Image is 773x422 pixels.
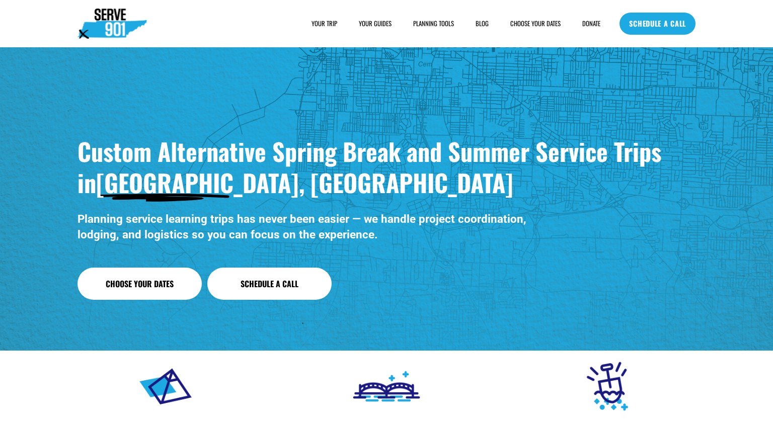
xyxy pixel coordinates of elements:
a: folder dropdown [413,19,454,29]
a: DONATE [582,19,600,29]
span: PLANNING TOOLS [413,19,454,28]
a: BLOG [476,19,489,29]
strong: Custom Alternative Spring Break and Summer Service Trips in [78,133,667,200]
a: SCHEDULE A CALL [620,13,695,35]
a: folder dropdown [312,19,337,29]
a: Choose Your Dates [78,268,202,300]
strong: [GEOGRAPHIC_DATA], [GEOGRAPHIC_DATA] [96,164,513,200]
strong: Planning service learning trips has never been easier — we handle project coordination, lodging, ... [78,212,529,241]
a: YOUR GUIDES [359,19,392,29]
a: CHOOSE YOUR DATES [510,19,561,29]
span: YOUR TRIP [312,19,337,28]
img: Serve901 [78,9,147,39]
a: Schedule a Call [207,268,332,300]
